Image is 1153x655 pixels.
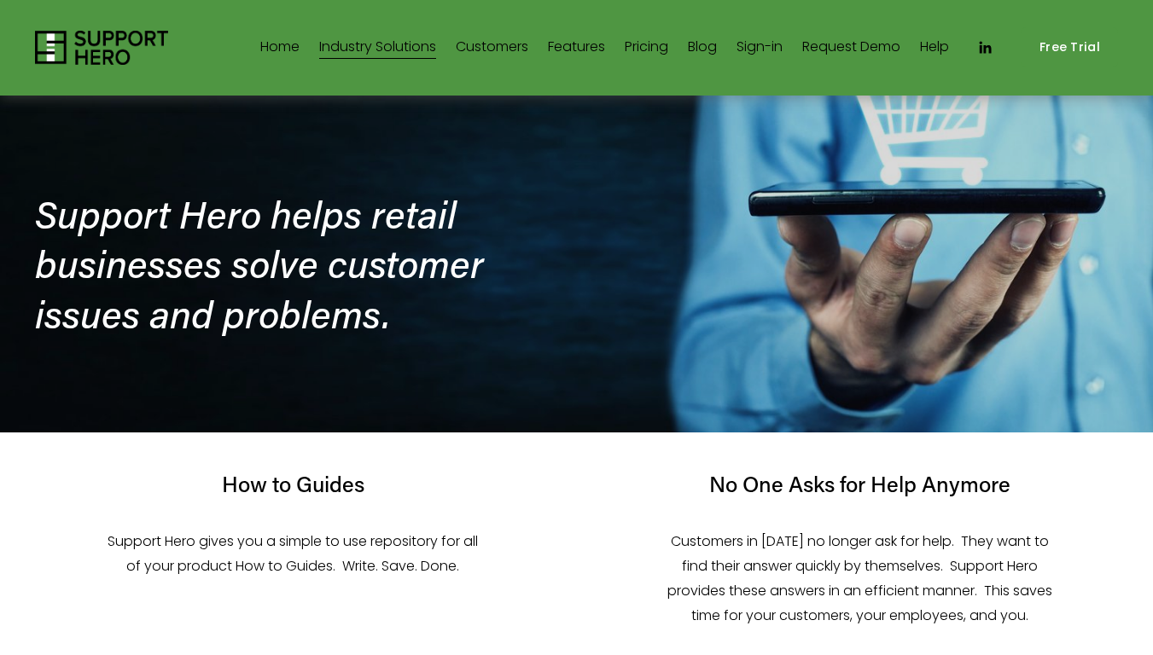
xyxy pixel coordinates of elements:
h2: How to Guides [99,470,486,498]
span: Industry Solutions [319,35,436,60]
a: Help [920,34,949,61]
p: Customers in [DATE] no longer ask for help. They want to find their answer quickly by themselves.... [667,530,1054,628]
a: Blog [688,34,717,61]
a: Features [548,34,605,61]
a: Sign-in [737,34,783,61]
a: Home [260,34,300,61]
h2: No One Asks for Help Anymore [667,470,1054,498]
em: Support Hero helps retail businesses solve customer issues and problems. [35,188,493,339]
p: Support Hero gives you a simple to use repository for all of your product How to Guides. Write. S... [99,530,486,579]
a: Request Demo [802,34,900,61]
a: folder dropdown [319,34,436,61]
img: Support Hero [35,31,169,65]
a: Free Trial [1021,27,1118,67]
a: LinkedIn [976,39,993,56]
a: Pricing [625,34,668,61]
a: Customers [456,34,528,61]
